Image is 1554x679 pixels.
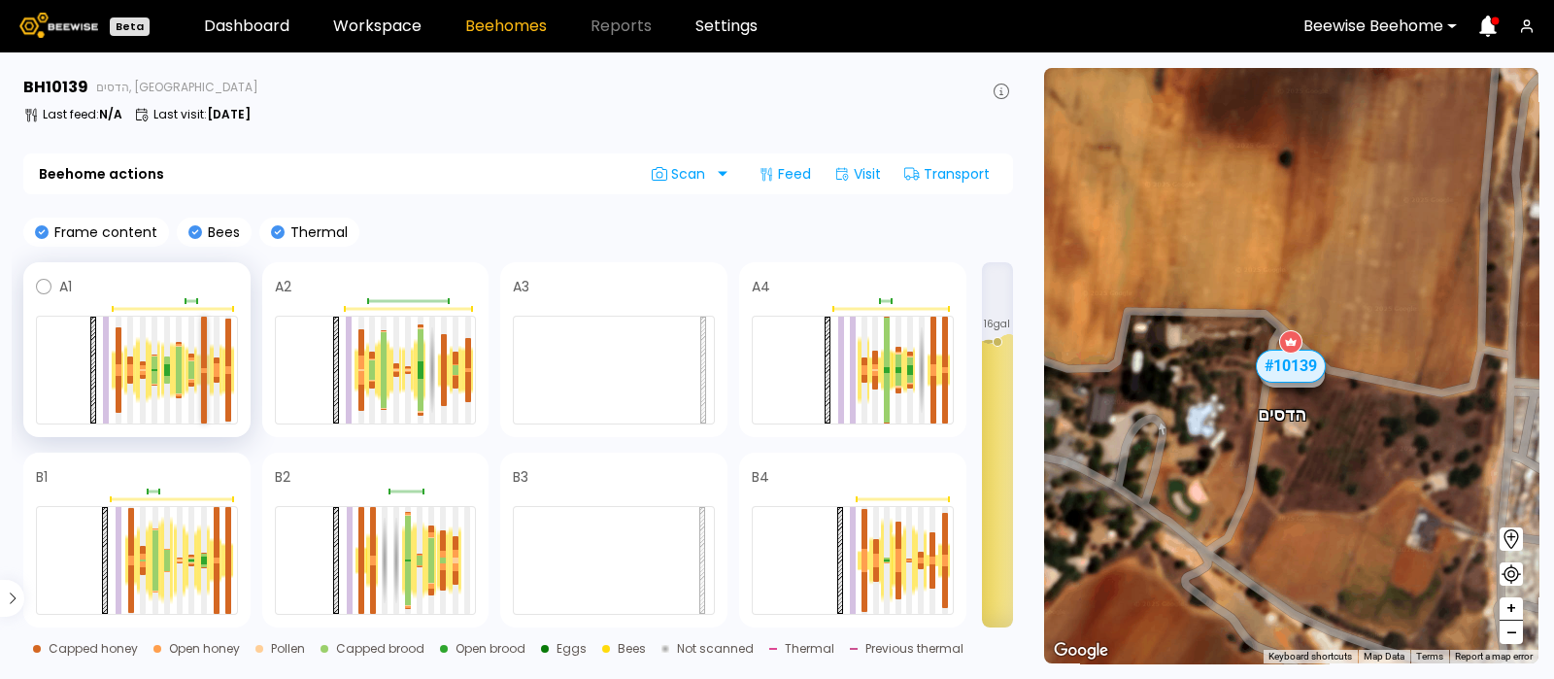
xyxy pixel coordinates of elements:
[896,158,997,189] div: Transport
[207,106,251,122] b: [DATE]
[204,18,289,34] a: Dashboard
[333,18,422,34] a: Workspace
[1364,650,1404,663] button: Map Data
[1455,651,1533,662] a: Report a map error
[1049,638,1113,663] img: Google
[1505,596,1517,621] span: +
[591,18,652,34] span: Reports
[1259,383,1307,424] div: הדסים
[43,109,122,120] p: Last feed :
[513,280,529,293] h4: A3
[153,109,251,120] p: Last visit :
[99,106,122,122] b: N/A
[1268,650,1352,663] button: Keyboard shortcuts
[275,470,290,484] h4: B2
[751,158,819,189] div: Feed
[49,643,138,655] div: Capped honey
[1500,597,1523,621] button: +
[456,643,525,655] div: Open brood
[785,643,834,655] div: Thermal
[1506,621,1517,645] span: –
[1500,621,1523,644] button: –
[752,280,770,293] h4: A4
[1263,362,1325,388] div: # 10003
[984,320,1010,329] span: 16 gal
[59,280,72,293] h4: A1
[36,470,48,484] h4: B1
[1416,651,1443,662] a: Terms (opens in new tab)
[202,225,240,239] p: Bees
[49,225,157,239] p: Frame content
[465,18,547,34] a: Beehomes
[557,643,587,655] div: Eggs
[169,643,240,655] div: Open honey
[677,643,754,655] div: Not scanned
[336,643,424,655] div: Capped brood
[618,643,646,655] div: Bees
[865,643,963,655] div: Previous thermal
[513,470,528,484] h4: B3
[39,167,164,181] b: Beehome actions
[96,82,258,93] span: הדסים, [GEOGRAPHIC_DATA]
[695,18,758,34] a: Settings
[19,13,98,38] img: Beewise logo
[110,17,150,36] div: Beta
[271,643,305,655] div: Pollen
[285,225,348,239] p: Thermal
[1256,350,1326,383] div: # 10139
[275,280,291,293] h4: A2
[827,158,889,189] div: Visit
[23,80,88,95] h3: BH 10139
[1049,638,1113,663] a: Open this area in Google Maps (opens a new window)
[652,166,712,182] span: Scan
[752,470,769,484] h4: B4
